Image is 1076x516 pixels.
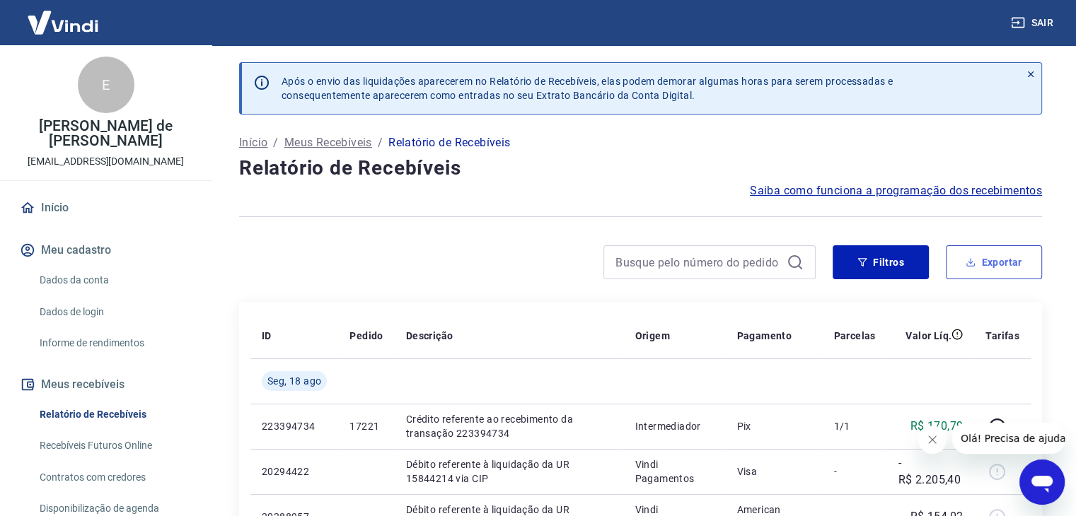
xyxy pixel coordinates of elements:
a: Dados da conta [34,266,195,295]
button: Meu cadastro [17,235,195,266]
p: Valor Líq. [906,329,951,343]
p: -R$ 2.205,40 [898,455,963,488]
p: Relatório de Recebíveis [388,134,510,151]
p: Tarifas [985,329,1019,343]
input: Busque pelo número do pedido [615,252,781,273]
iframe: Botão para abrir a janela de mensagens [1019,459,1065,505]
button: Exportar [946,245,1042,279]
p: Origem [635,329,669,343]
span: Seg, 18 ago [267,374,321,388]
p: Parcelas [834,329,876,343]
p: / [273,134,278,151]
p: [EMAIL_ADDRESS][DOMAIN_NAME] [28,154,184,169]
p: Pagamento [736,329,792,343]
a: Dados de login [34,298,195,327]
span: Olá! Precisa de ajuda? [8,10,119,21]
p: Pedido [349,329,383,343]
button: Filtros [833,245,929,279]
iframe: Fechar mensagem [918,426,947,454]
p: Após o envio das liquidações aparecerem no Relatório de Recebíveis, elas podem demorar algumas ho... [282,74,893,102]
h4: Relatório de Recebíveis [239,154,1042,182]
a: Relatório de Recebíveis [34,400,195,429]
p: Descrição [406,329,453,343]
p: Intermediador [635,419,714,433]
iframe: Mensagem da empresa [952,423,1065,454]
p: ID [262,329,272,343]
a: Contratos com credores [34,463,195,492]
p: Vindi Pagamentos [635,457,714,486]
a: Início [239,134,267,151]
a: Informe de rendimentos [34,329,195,358]
p: Visa [736,464,811,479]
a: Meus Recebíveis [284,134,372,151]
p: R$ 170,79 [910,418,964,435]
button: Meus recebíveis [17,369,195,400]
a: Início [17,192,195,223]
p: 1/1 [834,419,876,433]
a: Recebíveis Futuros Online [34,431,195,460]
p: Crédito referente ao recebimento da transação 223394734 [406,412,613,440]
p: - [834,464,876,479]
a: Saiba como funciona a programação dos recebimentos [750,182,1042,199]
p: 223394734 [262,419,327,433]
div: E [78,57,134,113]
p: Pix [736,419,811,433]
p: / [378,134,383,151]
p: Débito referente à liquidação da UR 15844214 via CIP [406,457,613,486]
p: 17221 [349,419,383,433]
button: Sair [1008,10,1059,36]
p: 20294422 [262,464,327,479]
p: [PERSON_NAME] de [PERSON_NAME] [11,119,200,148]
img: Vindi [17,1,109,44]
